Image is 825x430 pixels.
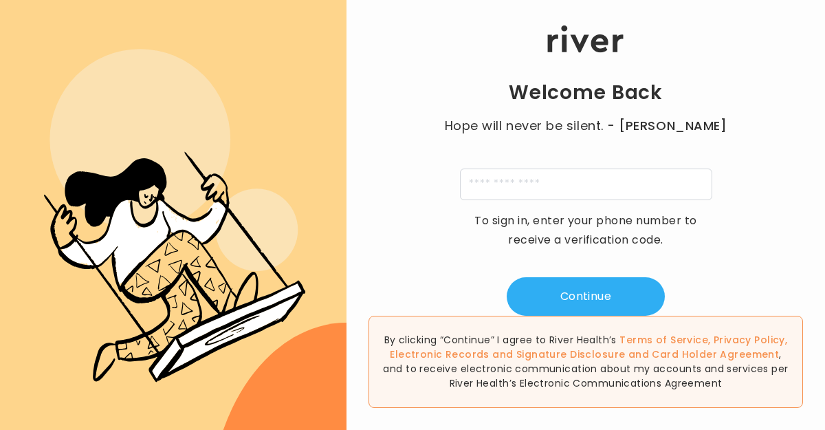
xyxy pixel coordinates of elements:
span: , , and [390,333,787,361]
div: By clicking “Continue” I agree to River Health’s [368,316,803,408]
h1: Welcome Back [509,80,663,105]
span: , and to receive electronic communication about my accounts and services per River Health’s Elect... [383,347,788,390]
a: Card Holder Agreement [652,347,779,361]
a: Privacy Policy [714,333,785,347]
a: Electronic Records and Signature Disclosure [390,347,625,361]
p: Hope will never be silent. [431,116,740,136]
a: Terms of Service [619,333,708,347]
span: - [PERSON_NAME] [607,116,727,136]
p: To sign in, enter your phone number to receive a verification code. [465,211,706,250]
button: Continue [507,277,665,316]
